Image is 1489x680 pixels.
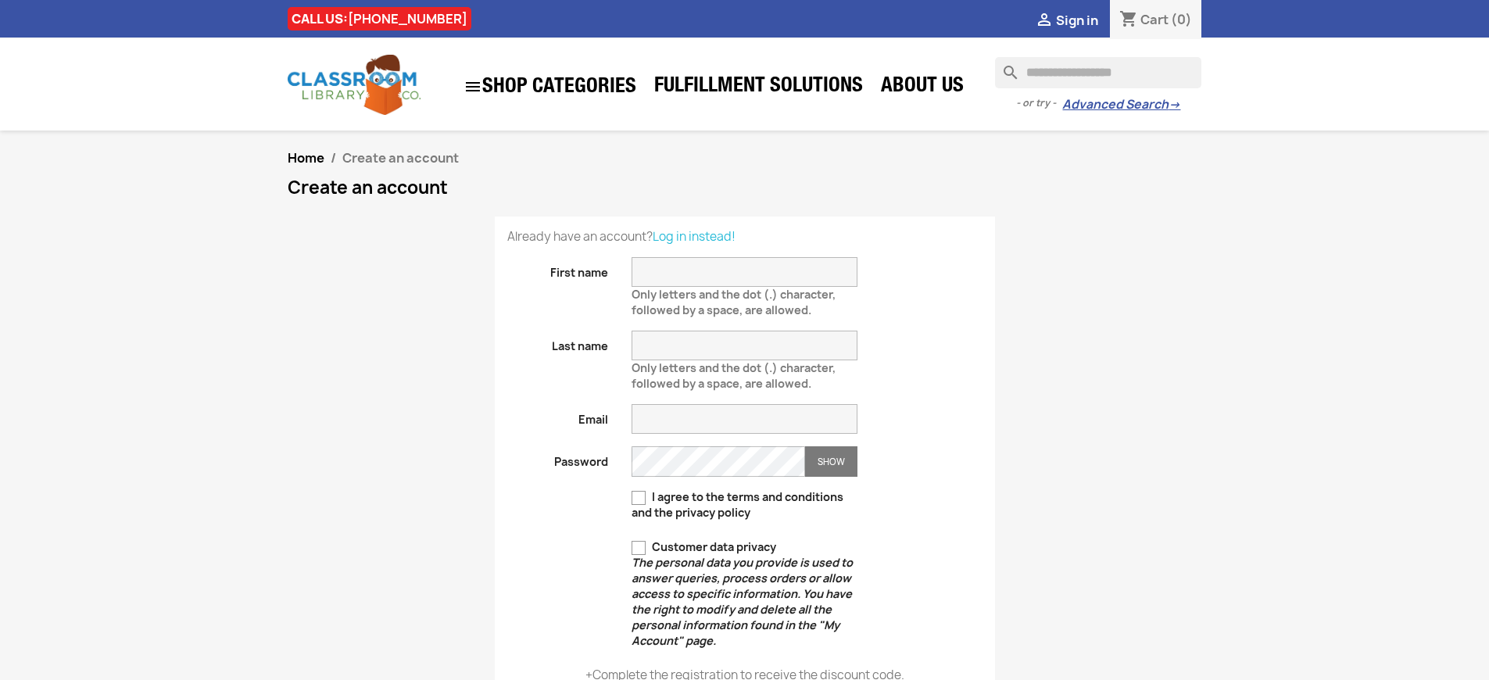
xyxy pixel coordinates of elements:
label: Last name [496,331,621,354]
label: Customer data privacy [632,539,857,649]
i: shopping_cart [1119,11,1138,30]
a: [PHONE_NUMBER] [348,10,467,27]
p: Already have an account? [507,229,983,245]
input: Search [995,57,1201,88]
span: Only letters and the dot (.) character, followed by a space, are allowed. [632,354,836,391]
img: Classroom Library Company [288,55,421,115]
label: I agree to the terms and conditions and the privacy policy [632,489,857,521]
span: Only letters and the dot (.) character, followed by a space, are allowed. [632,281,836,317]
span: → [1169,97,1180,113]
a: Log in instead! [653,228,736,245]
a:  Sign in [1035,12,1098,29]
i:  [464,77,482,96]
a: Home [288,149,324,166]
div: CALL US: [288,7,471,30]
a: Advanced Search→ [1062,97,1180,113]
label: Password [496,446,621,470]
span: Sign in [1056,12,1098,29]
label: First name [496,257,621,281]
em: The personal data you provide is used to answer queries, process orders or allow access to specif... [632,555,853,648]
button: Show [805,446,857,477]
input: Password input [632,446,805,477]
span: - or try - [1016,95,1062,111]
span: Create an account [342,149,459,166]
a: Fulfillment Solutions [646,72,871,103]
a: About Us [873,72,972,103]
i:  [1035,12,1054,30]
span: Cart [1140,11,1169,28]
i: search [995,57,1014,76]
a: SHOP CATEGORIES [456,70,644,104]
span: (0) [1171,11,1192,28]
label: Email [496,404,621,428]
h1: Create an account [288,178,1202,197]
